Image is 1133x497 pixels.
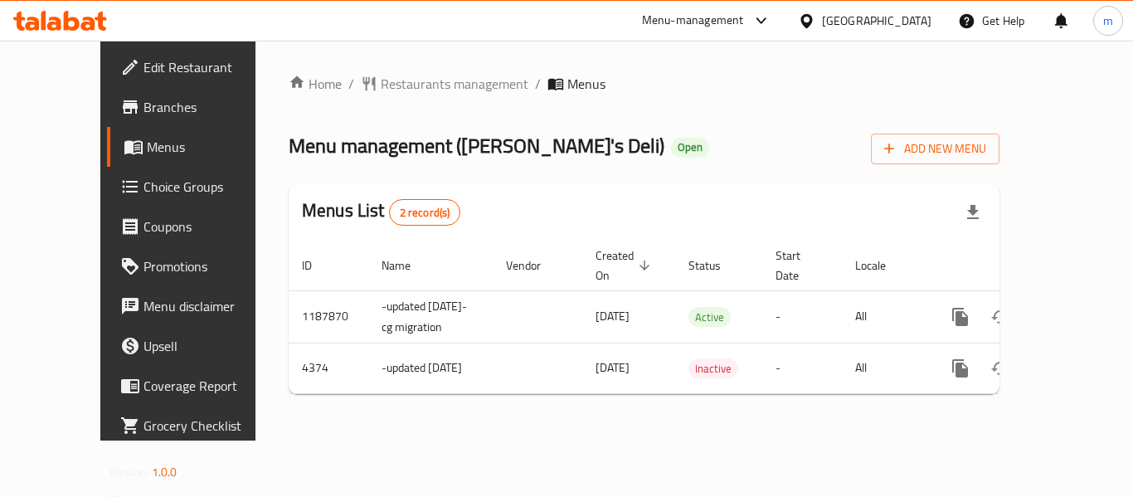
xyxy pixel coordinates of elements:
[688,308,731,327] span: Active
[302,256,333,275] span: ID
[143,177,276,197] span: Choice Groups
[143,336,276,356] span: Upsell
[927,241,1113,291] th: Actions
[143,296,276,316] span: Menu disclaimer
[642,11,744,31] div: Menu-management
[368,290,493,343] td: -updated [DATE]-cg migration
[884,139,986,159] span: Add New Menu
[361,74,528,94] a: Restaurants management
[776,246,822,285] span: Start Date
[855,256,907,275] span: Locale
[671,140,709,154] span: Open
[596,305,630,327] span: [DATE]
[596,357,630,378] span: [DATE]
[596,246,655,285] span: Created On
[506,256,562,275] span: Vendor
[289,74,342,94] a: Home
[289,127,664,164] span: Menu management ( [PERSON_NAME]'s Deli )
[107,406,289,446] a: Grocery Checklist
[688,359,738,378] span: Inactive
[390,205,460,221] span: 2 record(s)
[688,358,738,378] div: Inactive
[671,138,709,158] div: Open
[302,198,460,226] h2: Menus List
[842,290,927,343] td: All
[107,366,289,406] a: Coverage Report
[143,57,276,77] span: Edit Restaurant
[381,74,528,94] span: Restaurants management
[567,74,605,94] span: Menus
[762,290,842,343] td: -
[289,290,368,343] td: 1187870
[289,74,999,94] nav: breadcrumb
[842,343,927,393] td: All
[143,97,276,117] span: Branches
[143,416,276,436] span: Grocery Checklist
[143,256,276,276] span: Promotions
[152,461,177,483] span: 1.0.0
[762,343,842,393] td: -
[822,12,931,30] div: [GEOGRAPHIC_DATA]
[109,461,149,483] span: Version:
[107,87,289,127] a: Branches
[143,376,276,396] span: Coverage Report
[980,297,1020,337] button: Change Status
[107,246,289,286] a: Promotions
[107,286,289,326] a: Menu disclaimer
[953,192,993,232] div: Export file
[107,167,289,207] a: Choice Groups
[107,127,289,167] a: Menus
[941,297,980,337] button: more
[980,348,1020,388] button: Change Status
[348,74,354,94] li: /
[535,74,541,94] li: /
[871,134,999,164] button: Add New Menu
[289,241,1113,394] table: enhanced table
[107,326,289,366] a: Upsell
[1103,12,1113,30] span: m
[143,217,276,236] span: Coupons
[941,348,980,388] button: more
[147,137,276,157] span: Menus
[382,256,432,275] span: Name
[688,256,742,275] span: Status
[107,47,289,87] a: Edit Restaurant
[368,343,493,393] td: -updated [DATE]
[389,199,461,226] div: Total records count
[289,343,368,393] td: 4374
[107,207,289,246] a: Coupons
